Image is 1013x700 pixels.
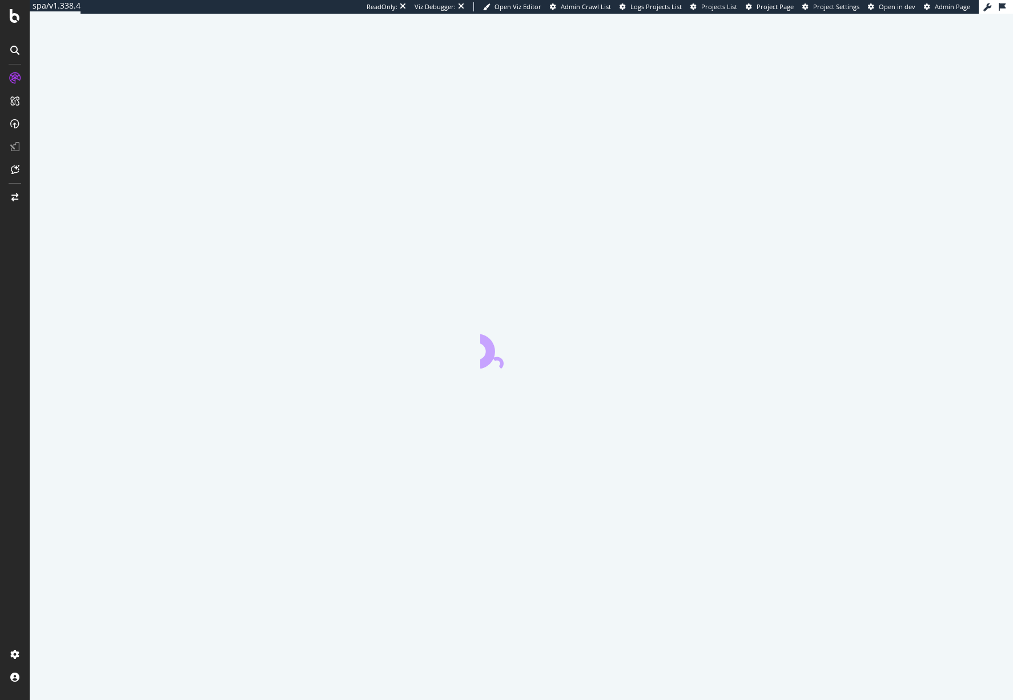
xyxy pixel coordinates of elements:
span: Project Settings [813,2,859,11]
div: Viz Debugger: [415,2,456,11]
a: Admin Page [924,2,970,11]
span: Project Page [757,2,794,11]
span: Admin Crawl List [561,2,611,11]
a: Open in dev [868,2,915,11]
a: Logs Projects List [620,2,682,11]
a: Open Viz Editor [483,2,541,11]
a: Admin Crawl List [550,2,611,11]
span: Logs Projects List [630,2,682,11]
a: Project Page [746,2,794,11]
div: animation [480,327,562,369]
a: Project Settings [802,2,859,11]
span: Projects List [701,2,737,11]
span: Open in dev [879,2,915,11]
a: Projects List [690,2,737,11]
div: ReadOnly: [367,2,397,11]
span: Open Viz Editor [495,2,541,11]
span: Admin Page [935,2,970,11]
